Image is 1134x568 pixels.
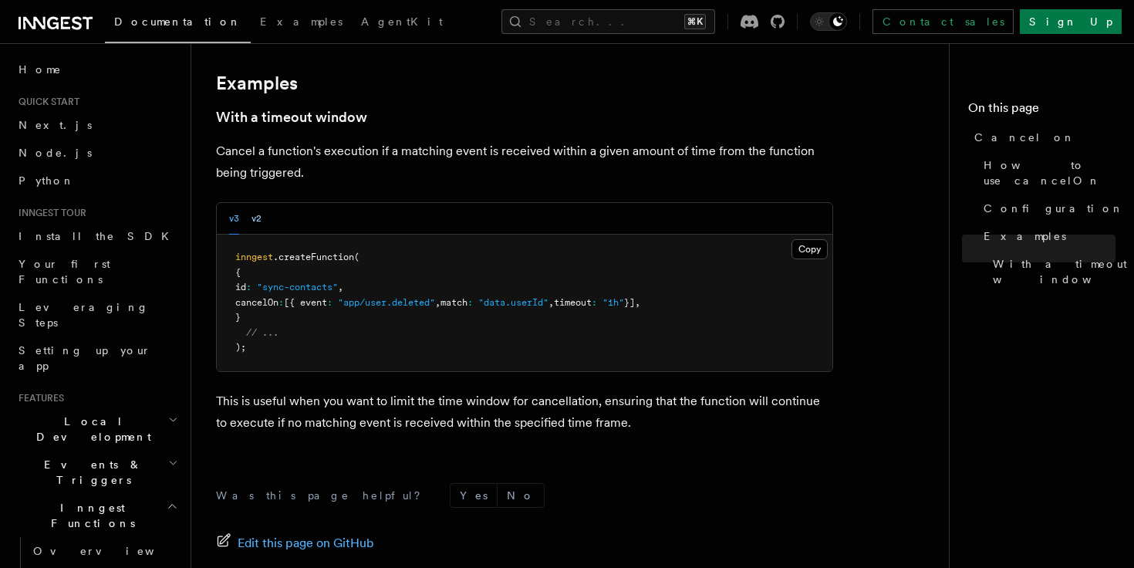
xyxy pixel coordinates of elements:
a: Python [12,167,181,194]
button: Events & Triggers [12,451,181,494]
p: Cancel a function's execution if a matching event is received within a given amount of time from ... [216,140,833,184]
span: cancelOn [235,297,278,308]
span: : [246,282,251,292]
span: : [467,297,473,308]
span: Your first Functions [19,258,110,286]
span: , [435,297,440,308]
button: Copy [791,239,828,259]
button: v3 [229,203,239,235]
a: Next.js [12,111,181,139]
span: Inngest tour [12,207,86,219]
a: Sign Up [1020,9,1122,34]
a: With a timeout window [987,250,1115,293]
span: Overview [33,545,192,557]
button: Inngest Functions [12,494,181,537]
span: "sync-contacts" [257,282,338,292]
span: Configuration [984,201,1124,216]
a: How to use cancelOn [977,151,1115,194]
button: Search...⌘K [501,9,715,34]
span: Leveraging Steps [19,301,149,329]
a: Cancel on [968,123,1115,151]
span: , [338,282,343,292]
span: Setting up your app [19,344,151,372]
span: Documentation [114,15,241,28]
span: "1h" [602,297,624,308]
a: Leveraging Steps [12,293,181,336]
span: , [548,297,554,308]
span: { [235,267,241,278]
span: : [327,297,332,308]
span: AgentKit [361,15,443,28]
button: v2 [251,203,262,235]
a: Node.js [12,139,181,167]
span: Quick start [12,96,79,108]
span: Node.js [19,147,92,159]
button: Yes [451,484,497,507]
button: No [498,484,544,507]
span: With a timeout window [993,256,1129,287]
a: With a timeout window [216,106,367,128]
span: ); [235,342,246,353]
button: Local Development [12,407,181,451]
a: Examples [216,73,298,94]
span: inngest [235,252,273,262]
span: "data.userId" [478,297,548,308]
a: Install the SDK [12,222,181,250]
a: Setting up your app [12,336,181,380]
span: How to use cancelOn [984,157,1115,188]
a: Configuration [977,194,1115,222]
span: match [440,297,467,308]
a: Examples [251,5,352,42]
button: Toggle dark mode [810,12,847,31]
a: AgentKit [352,5,452,42]
span: Edit this page on GitHub [238,532,374,554]
a: Contact sales [872,9,1014,34]
span: : [278,297,284,308]
a: Documentation [105,5,251,43]
span: Home [19,62,62,77]
span: Cancel on [974,130,1075,145]
span: id [235,282,246,292]
span: Examples [984,228,1066,244]
kbd: ⌘K [684,14,706,29]
h4: On this page [968,99,1115,123]
a: Your first Functions [12,250,181,293]
span: } [235,312,241,323]
span: , [635,297,640,308]
span: .createFunction [273,252,354,262]
p: Was this page helpful? [216,488,431,503]
span: Local Development [12,414,168,445]
span: Install the SDK [19,230,178,242]
span: "app/user.deleted" [338,297,435,308]
a: Examples [977,222,1115,250]
span: Python [19,174,75,187]
p: This is useful when you want to limit the time window for cancellation, ensuring that the functio... [216,390,833,434]
span: Events & Triggers [12,457,168,488]
span: : [592,297,597,308]
span: }] [624,297,635,308]
span: [{ event [284,297,327,308]
span: Next.js [19,119,92,131]
a: Edit this page on GitHub [216,532,374,554]
span: Examples [260,15,343,28]
span: Features [12,392,64,404]
a: Overview [27,537,181,565]
span: Inngest Functions [12,500,167,531]
span: // ... [246,327,278,338]
a: Home [12,56,181,83]
span: ( [354,252,359,262]
span: timeout [554,297,592,308]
